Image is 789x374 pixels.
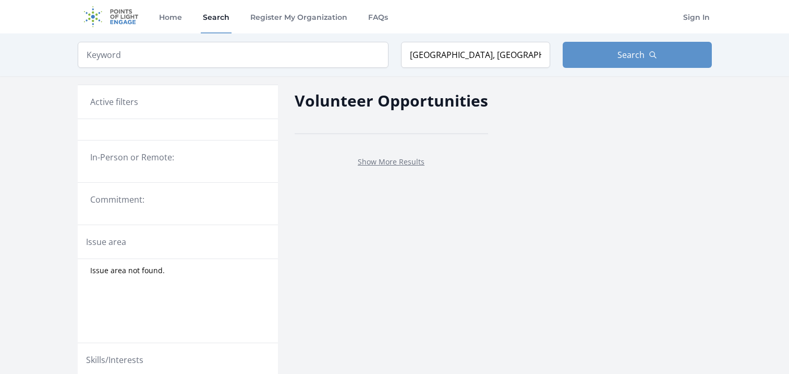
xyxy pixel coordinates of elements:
[90,151,265,163] legend: In-Person or Remote:
[295,89,488,112] h2: Volunteer Opportunities
[86,236,126,248] legend: Issue area
[90,96,138,108] h3: Active filters
[358,157,424,167] a: Show More Results
[90,193,265,206] legend: Commitment:
[401,42,550,68] input: Location
[86,354,143,366] legend: Skills/Interests
[563,42,712,68] button: Search
[78,42,389,68] input: Keyword
[617,49,645,61] span: Search
[90,265,165,276] span: Issue area not found.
